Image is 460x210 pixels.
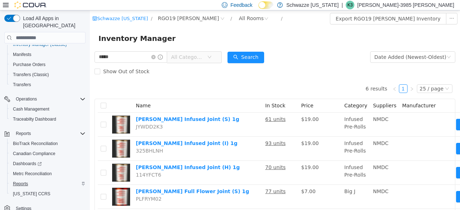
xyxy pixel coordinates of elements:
button: Manifests [7,50,88,60]
button: Canadian Compliance [7,149,88,159]
span: Dashboards [10,159,86,168]
p: | [341,1,343,9]
span: Manifests [13,52,31,57]
a: [US_STATE] CCRS [10,190,53,198]
span: Name [46,92,61,98]
span: Suppliers [283,92,307,98]
span: K3 [348,1,353,9]
span: BioTrack Reconciliation [13,141,58,146]
span: Feedback [230,1,252,9]
u: 77 units [175,178,196,184]
button: icon: swapMove [366,108,399,120]
button: Operations [13,95,40,103]
span: Dashboards [13,161,42,167]
a: [PERSON_NAME] Full Flower Joint (S) 1g [46,178,159,184]
u: 93 units [175,130,196,136]
i: icon: right [320,76,324,81]
a: Reports [10,179,31,188]
span: Load All Apps in [GEOGRAPHIC_DATA] [20,15,86,29]
button: Reports [7,179,88,189]
span: / [191,5,193,11]
button: icon: swapMove [366,132,399,144]
a: Purchase Orders [10,60,49,69]
p: Schwazze [US_STATE] [286,1,339,9]
img: EDW Rosin Infused Joint (H) 1g hero shot [22,153,40,171]
span: RGO19 Hobbs [68,4,129,12]
span: $19.00 [211,106,229,112]
a: Cash Management [10,105,52,113]
button: Transfers (Classic) [7,70,88,80]
span: Manifests [10,50,86,59]
i: icon: down [118,45,122,50]
span: / [61,5,63,11]
span: 114YFCT6 [46,162,72,167]
img: EDW Rosin Infused Joint (S) 1g hero shot [22,105,40,123]
span: NMDC [283,154,299,160]
button: icon: searchSearch [138,41,174,53]
span: Traceabilty Dashboard [10,115,86,123]
img: Cova [14,1,47,9]
span: JYWDD2K3 [46,113,73,119]
span: Transfers [10,80,86,89]
span: Operations [13,95,86,103]
td: Big J [252,174,280,199]
a: Dashboards [7,159,88,169]
button: [US_STATE] CCRS [7,189,88,199]
button: Export RGO19 [PERSON_NAME] Inventory [240,3,356,14]
span: All Categories [81,43,114,50]
a: Transfers (Classic) [10,70,52,79]
span: Purchase Orders [10,60,86,69]
span: Washington CCRS [10,190,86,198]
div: 25 / page [330,74,354,82]
span: $19.00 [211,154,229,160]
span: 325BHLNH [46,137,73,143]
li: Previous Page [300,74,309,83]
button: Traceabilty Dashboard [7,114,88,124]
span: Inventory Manager [9,22,90,34]
span: / [141,5,142,11]
span: Operations [16,96,37,102]
button: BioTrack Reconciliation [7,139,88,149]
span: Transfers (Classic) [13,72,49,78]
div: Kandice-3985 Marquez [346,1,354,9]
li: 1 [309,74,318,83]
span: Transfers (Classic) [10,70,86,79]
span: Traceabilty Dashboard [13,116,56,122]
button: icon: swapMove [366,157,399,168]
span: [US_STATE] CCRS [13,191,50,197]
img: EDW Rosin Infused Joint (I) 1g hero shot [22,129,40,147]
td: Infused Pre-Rolls [252,150,280,174]
a: Dashboards [10,159,45,168]
button: icon: ellipsis [356,3,368,14]
span: NMDC [283,130,299,136]
span: Metrc Reconciliation [13,171,52,177]
li: Next Page [318,74,326,83]
span: Category [254,92,277,98]
span: $7.00 [211,178,226,184]
span: PLFRYM02 [46,186,72,191]
button: Metrc Reconciliation [7,169,88,179]
span: NMDC [283,178,299,184]
span: Reports [13,129,86,138]
span: Cash Management [13,106,49,112]
button: Transfers [7,80,88,90]
button: Reports [13,129,34,138]
button: icon: swapMove [366,181,399,192]
i: icon: close-circle [61,45,66,49]
span: Manufacturer [312,92,346,98]
li: 6 results [276,74,297,83]
span: Canadian Compliance [13,151,55,157]
a: [PERSON_NAME] Infused Joint (S) 1g [46,106,149,112]
span: Cash Management [10,105,86,113]
a: 1 [309,74,317,82]
div: Date Added (Newest-Oldest) [285,41,356,52]
u: 70 units [175,154,196,160]
span: NMDC [283,106,299,112]
td: Infused Pre-Rolls [252,102,280,126]
div: All Rooms [149,3,174,13]
i: icon: down [357,45,361,50]
span: Price [211,92,224,98]
button: Reports [1,129,88,139]
a: [PERSON_NAME] Infused Joint (I) 1g [46,130,148,136]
